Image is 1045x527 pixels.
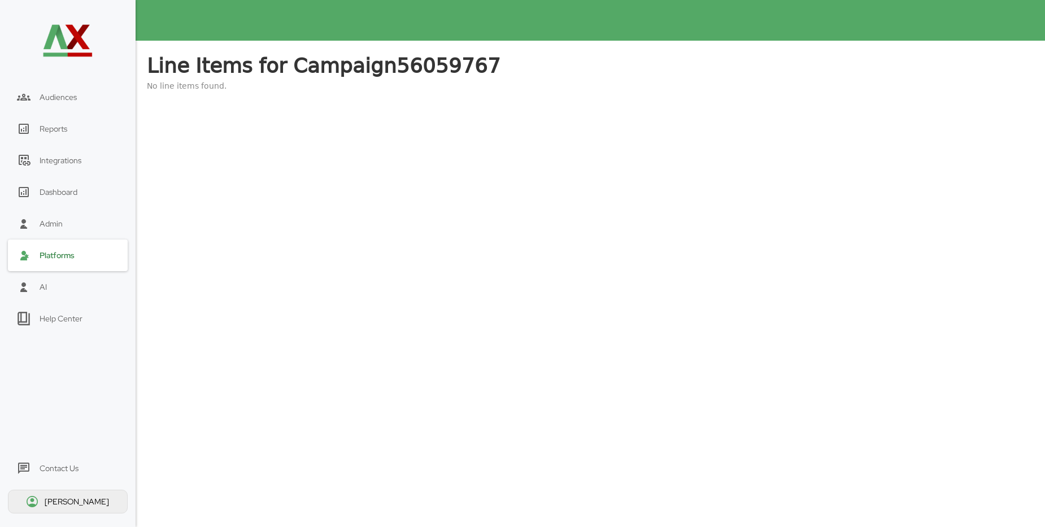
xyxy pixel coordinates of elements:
[40,155,81,165] div: Integrations
[40,219,63,229] div: Admin
[40,92,77,102] span: Audiences
[40,463,79,473] div: Contact Us
[45,496,111,507] div: [PERSON_NAME]
[40,187,77,197] div: Dashboard
[147,80,1034,92] p: No line items found.
[40,282,47,292] div: AI
[147,52,1034,80] h2: Line Items for Campaign 56059767
[40,313,82,324] div: Help Center
[40,250,75,260] div: Platforms
[40,124,67,134] div: Reports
